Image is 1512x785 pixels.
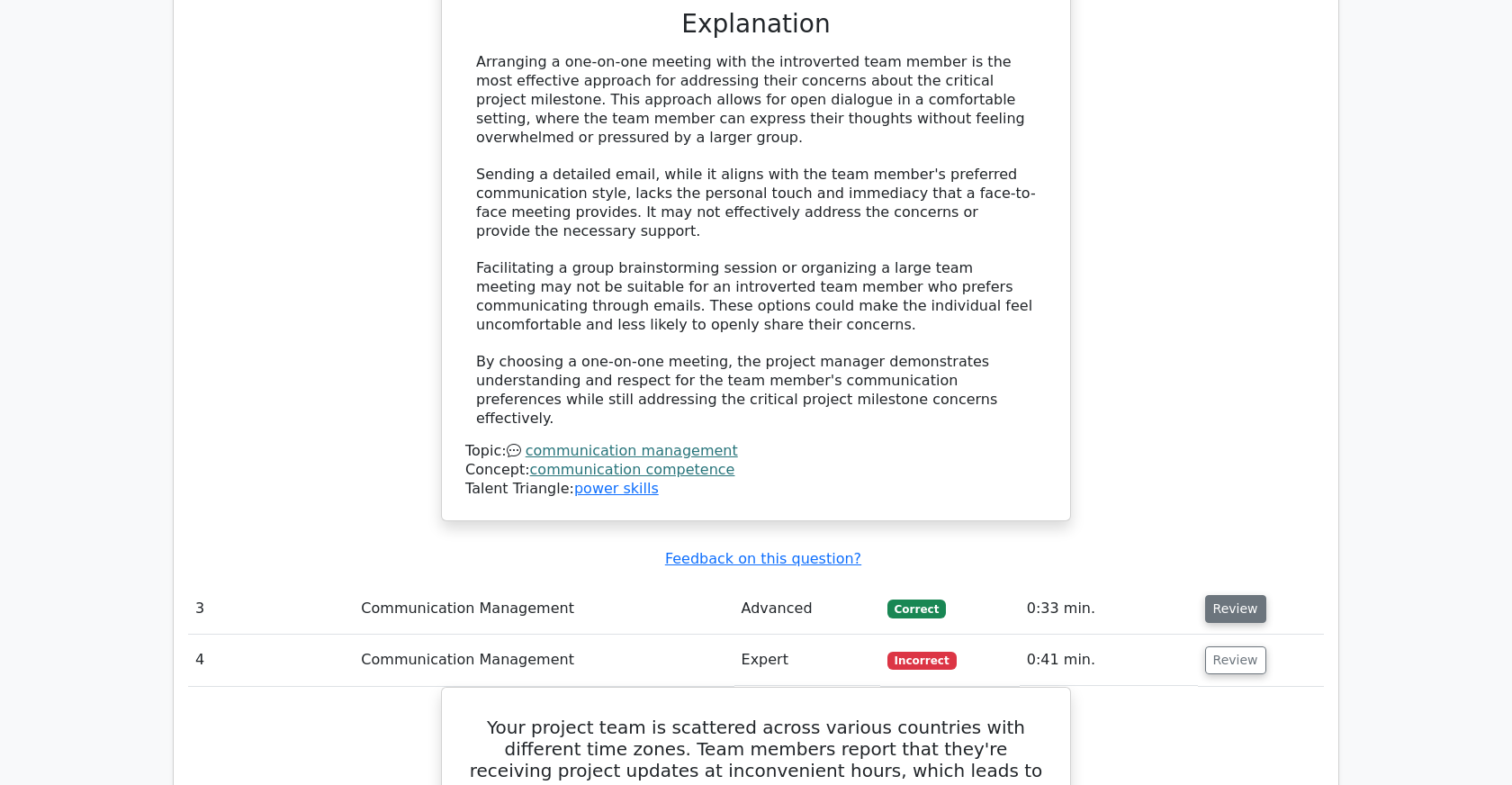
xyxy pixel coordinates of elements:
[887,652,957,670] span: Incorrect
[188,635,354,686] td: 4
[526,442,738,459] a: communication management
[465,461,1047,480] div: Concept:
[354,583,733,635] td: Communication Management
[476,9,1036,40] h3: Explanation
[530,461,735,478] a: communication competence
[1020,583,1198,635] td: 0:33 min.
[476,53,1036,428] div: Arranging a one-on-one meeting with the introverted team member is the most effective approach fo...
[465,442,1047,461] div: Topic:
[734,635,880,686] td: Expert
[574,480,659,497] a: power skills
[354,635,733,686] td: Communication Management
[665,550,861,567] a: Feedback on this question?
[887,600,946,618] span: Correct
[1205,646,1266,674] button: Review
[734,583,880,635] td: Advanced
[188,583,354,635] td: 3
[1205,595,1266,623] button: Review
[465,442,1047,498] div: Talent Triangle:
[1020,635,1198,686] td: 0:41 min.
